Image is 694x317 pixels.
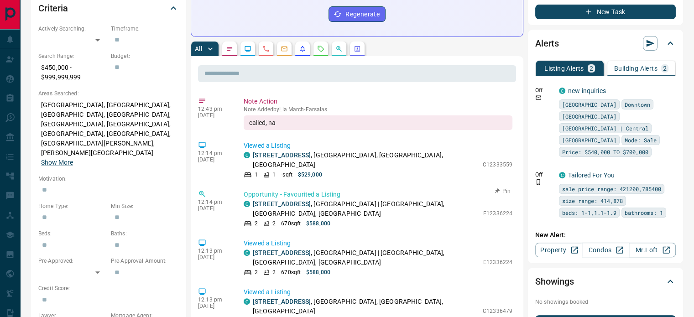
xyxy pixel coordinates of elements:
[306,268,330,276] p: $588,000
[253,200,311,208] a: [STREET_ADDRESS]
[272,268,276,276] p: 2
[255,171,258,179] p: 1
[253,151,478,170] p: , [GEOGRAPHIC_DATA], [GEOGRAPHIC_DATA], [GEOGRAPHIC_DATA]
[262,45,270,52] svg: Calls
[317,45,324,52] svg: Requests
[111,229,179,238] p: Baths:
[535,36,559,51] h2: Alerts
[329,6,386,22] button: Regenerate
[625,208,663,217] span: bathrooms: 1
[38,98,179,170] p: [GEOGRAPHIC_DATA], [GEOGRAPHIC_DATA], [GEOGRAPHIC_DATA], [GEOGRAPHIC_DATA], [GEOGRAPHIC_DATA], [G...
[111,52,179,60] p: Budget:
[244,45,251,52] svg: Lead Browsing Activity
[38,60,106,85] p: $450,000 - $999,999,999
[38,1,68,16] h2: Criteria
[629,243,676,257] a: Mr.Loft
[198,205,230,212] p: [DATE]
[272,219,276,228] p: 2
[198,199,230,205] p: 12:14 pm
[544,65,584,72] p: Listing Alerts
[255,219,258,228] p: 2
[195,46,202,52] p: All
[590,65,593,72] p: 2
[483,209,512,218] p: E12336224
[298,171,322,179] p: $529,000
[562,147,648,156] span: Price: $540,000 TO $700,000
[253,199,479,218] p: , [GEOGRAPHIC_DATA] | [GEOGRAPHIC_DATA], [GEOGRAPHIC_DATA], [GEOGRAPHIC_DATA]
[198,106,230,112] p: 12:43 pm
[559,88,565,94] div: condos.ca
[281,171,292,179] p: - sqft
[41,158,73,167] button: Show More
[255,268,258,276] p: 2
[111,202,179,210] p: Min Size:
[111,257,179,265] p: Pre-Approval Amount:
[562,208,616,217] span: beds: 1-1,1.1-1.9
[483,161,512,169] p: C12333559
[244,115,512,130] div: called, na
[244,287,512,297] p: Viewed a Listing
[38,284,179,292] p: Credit Score:
[244,152,250,158] div: condos.ca
[562,112,616,121] span: [GEOGRAPHIC_DATA]
[198,156,230,163] p: [DATE]
[111,25,179,33] p: Timeframe:
[354,45,361,52] svg: Agent Actions
[226,45,233,52] svg: Notes
[253,297,478,316] p: , [GEOGRAPHIC_DATA], [GEOGRAPHIC_DATA], [GEOGRAPHIC_DATA]
[198,248,230,254] p: 12:13 pm
[244,141,512,151] p: Viewed a Listing
[38,257,106,265] p: Pre-Approved:
[535,270,676,292] div: Showings
[562,184,661,193] span: sale price range: 421200,785400
[253,151,311,159] a: [STREET_ADDRESS]
[253,298,311,305] a: [STREET_ADDRESS]
[198,112,230,119] p: [DATE]
[535,230,676,240] p: New Alert:
[253,248,479,267] p: , [GEOGRAPHIC_DATA] | [GEOGRAPHIC_DATA], [GEOGRAPHIC_DATA], [GEOGRAPHIC_DATA]
[535,86,553,94] p: Off
[562,124,648,133] span: [GEOGRAPHIC_DATA] | Central
[272,171,276,179] p: 1
[244,190,512,199] p: Opportunity - Favourited a Listing
[244,239,512,248] p: Viewed a Listing
[198,303,230,309] p: [DATE]
[614,65,657,72] p: Building Alerts
[38,52,106,60] p: Search Range:
[38,175,179,183] p: Motivation:
[568,87,606,94] a: new inquiries
[535,274,574,289] h2: Showings
[244,97,512,106] p: Note Action
[535,171,553,179] p: Off
[244,106,512,113] p: Note Added by Lia March-Farsalas
[244,201,250,207] div: condos.ca
[306,219,330,228] p: $588,000
[198,150,230,156] p: 12:14 pm
[198,254,230,260] p: [DATE]
[535,298,676,306] p: No showings booked
[198,296,230,303] p: 12:13 pm
[663,65,667,72] p: 2
[38,89,179,98] p: Areas Searched:
[535,94,542,101] svg: Email
[253,249,311,256] a: [STREET_ADDRESS]
[490,187,516,195] button: Pin
[281,45,288,52] svg: Emails
[535,179,542,185] svg: Push Notification Only
[281,268,301,276] p: 670 sqft
[38,229,106,238] p: Beds:
[562,196,623,205] span: size range: 414,878
[483,258,512,266] p: E12336224
[568,171,615,179] a: Tailored For You
[535,32,676,54] div: Alerts
[335,45,343,52] svg: Opportunities
[562,100,616,109] span: [GEOGRAPHIC_DATA]
[244,298,250,305] div: condos.ca
[299,45,306,52] svg: Listing Alerts
[38,202,106,210] p: Home Type:
[625,135,657,145] span: Mode: Sale
[582,243,629,257] a: Condos
[281,219,301,228] p: 670 sqft
[559,172,565,178] div: condos.ca
[535,5,676,19] button: New Task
